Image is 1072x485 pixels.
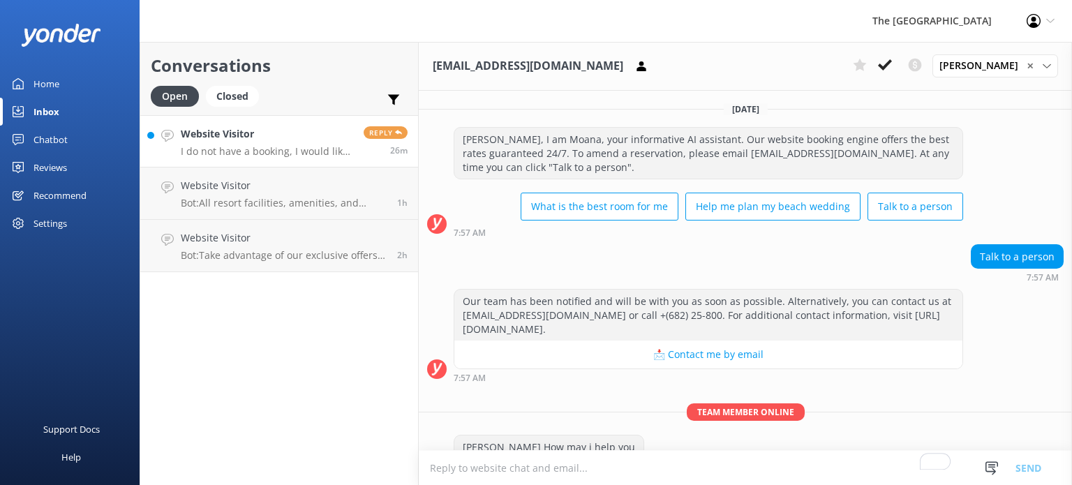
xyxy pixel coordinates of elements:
div: Help [61,443,81,471]
button: 📩 Contact me by email [454,341,962,368]
span: Sep 30 2025 05:10pm (UTC -10:00) Pacific/Honolulu [397,197,408,209]
a: Closed [206,88,266,103]
div: Chatbot [33,126,68,154]
div: Our team has been notified and will be with you as soon as possible. Alternatively, you can conta... [454,290,962,341]
div: Sep 30 2025 01:57pm (UTC -10:00) Pacific/Honolulu [454,227,963,237]
h3: [EMAIL_ADDRESS][DOMAIN_NAME] [433,57,623,75]
div: Reviews [33,154,67,181]
div: Recommend [33,181,87,209]
div: Home [33,70,59,98]
p: Bot: Take advantage of our exclusive offers by booking our Best Rate Guaranteed directly with the... [181,249,387,262]
span: Reply [364,126,408,139]
a: Open [151,88,206,103]
p: Bot: All resort facilities, amenities, and services, including the restaurant, are reserved exclu... [181,197,387,209]
span: [PERSON_NAME] [939,58,1027,73]
div: Closed [206,86,259,107]
div: Open [151,86,199,107]
strong: 7:57 AM [454,374,486,382]
h4: Website Visitor [181,230,387,246]
div: Settings [33,209,67,237]
div: Assign User [932,54,1058,77]
div: Support Docs [43,415,100,443]
span: Sep 30 2025 04:09pm (UTC -10:00) Pacific/Honolulu [397,249,408,261]
strong: 7:57 AM [454,229,486,237]
div: Sep 30 2025 01:57pm (UTC -10:00) Pacific/Honolulu [454,373,963,382]
div: [PERSON_NAME], I am Moana, your informative AI assistant. Our website booking engine offers the b... [454,128,962,179]
p: I do not have a booking, I would like to book a dinner for my partner and I. [181,145,353,158]
h4: Website Visitor [181,178,387,193]
button: Help me plan my beach wedding [685,193,861,221]
span: Team member online [687,403,805,421]
span: ✕ [1027,59,1034,73]
span: [DATE] [724,103,768,115]
button: What is the best room for me [521,193,678,221]
div: Sep 30 2025 01:57pm (UTC -10:00) Pacific/Honolulu [971,272,1064,282]
span: Sep 30 2025 05:57pm (UTC -10:00) Pacific/Honolulu [390,144,408,156]
div: Inbox [33,98,59,126]
img: yonder-white-logo.png [21,24,101,47]
button: Talk to a person [868,193,963,221]
a: Website VisitorBot:All resort facilities, amenities, and services, including the restaurant, are ... [140,167,418,220]
textarea: To enrich screen reader interactions, please activate Accessibility in Grammarly extension settings [419,451,1072,485]
a: Website VisitorI do not have a booking, I would like to book a dinner for my partner and I.Reply26m [140,115,418,167]
div: Talk to a person [971,245,1063,269]
h2: Conversations [151,52,408,79]
h4: Website Visitor [181,126,353,142]
strong: 7:57 AM [1027,274,1059,282]
div: [PERSON_NAME] How may i help you [454,435,643,459]
a: Website VisitorBot:Take advantage of our exclusive offers by booking our Best Rate Guaranteed dir... [140,220,418,272]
